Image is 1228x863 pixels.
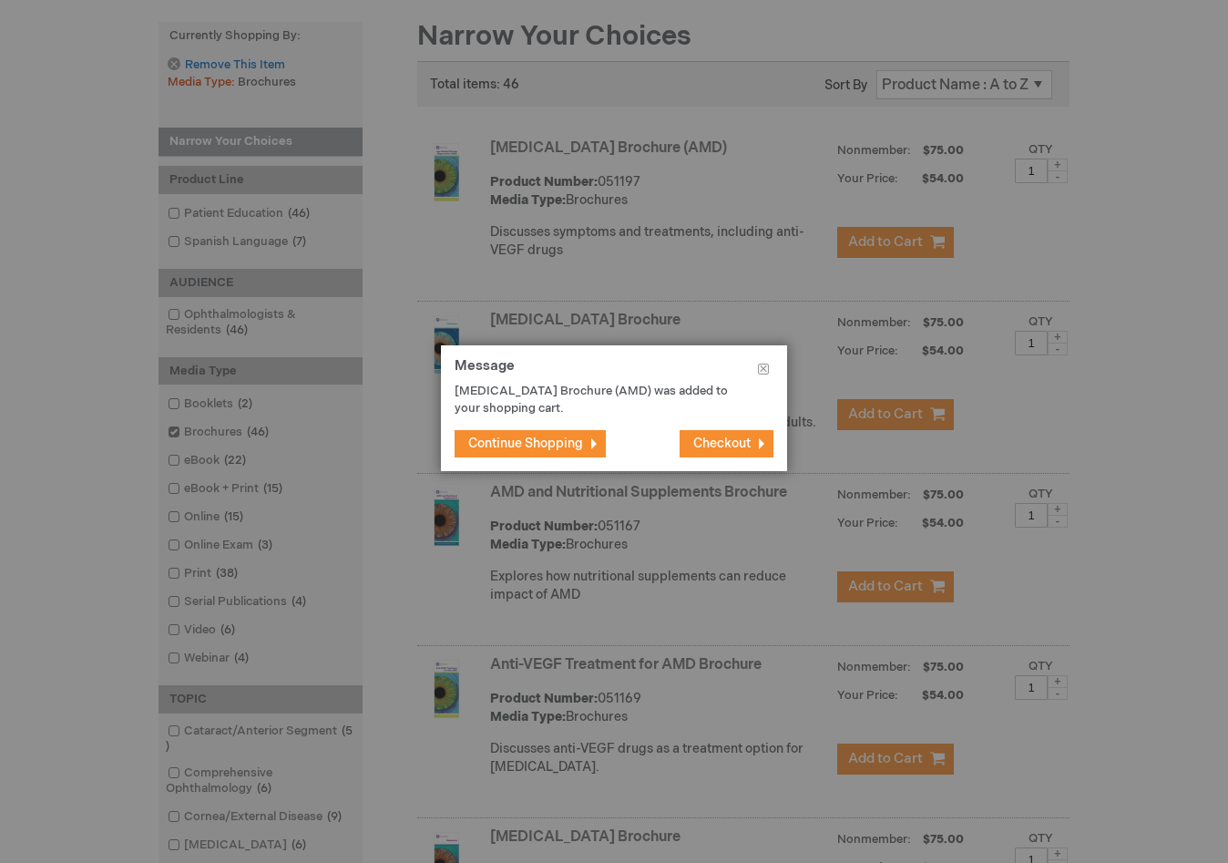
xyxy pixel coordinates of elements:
[455,383,746,416] p: [MEDICAL_DATA] Brochure (AMD) was added to your shopping cart.
[455,430,606,457] button: Continue Shopping
[693,436,751,451] span: Checkout
[455,359,773,384] h1: Message
[680,430,773,457] button: Checkout
[468,436,583,451] span: Continue Shopping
